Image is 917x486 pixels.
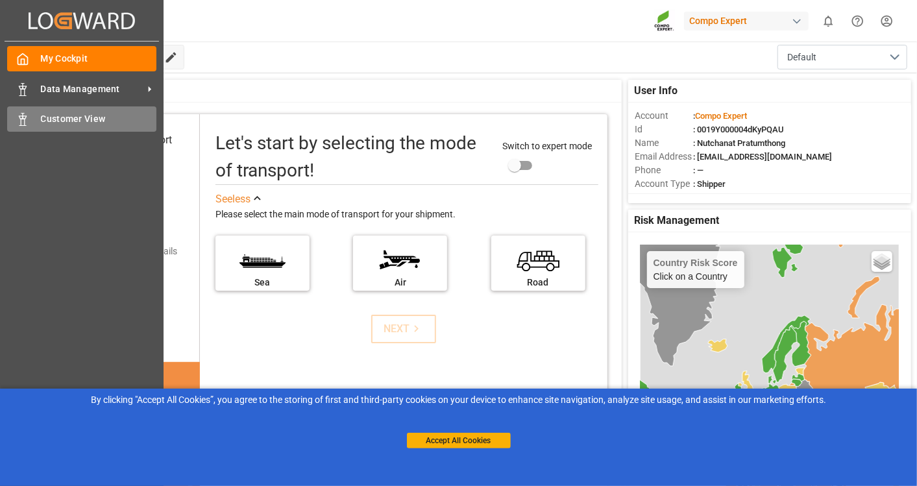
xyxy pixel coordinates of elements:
[693,152,832,162] span: : [EMAIL_ADDRESS][DOMAIN_NAME]
[9,393,908,407] div: By clicking "Accept All Cookies”, you agree to the storing of first and third-party cookies on yo...
[502,141,592,151] span: Switch to expert mode
[814,6,843,36] button: show 0 new notifications
[215,191,251,207] div: See less
[872,251,892,272] a: Layers
[654,258,738,268] h4: Country Risk Score
[693,125,784,134] span: : 0019Y000004dKyPQAU
[693,138,785,148] span: : Nutchanat Pratumthong
[635,83,678,99] span: User Info
[695,111,747,121] span: Compo Expert
[684,8,814,33] button: Compo Expert
[215,207,598,223] div: Please select the main mode of transport for your shipment.
[654,10,675,32] img: Screenshot%202023-09-29%20at%2010.02.21.png_1712312052.png
[787,51,816,64] span: Default
[222,276,303,289] div: Sea
[635,123,693,136] span: Id
[407,433,511,448] button: Accept All Cookies
[41,52,157,66] span: My Cockpit
[684,12,809,30] div: Compo Expert
[41,112,157,126] span: Customer View
[384,321,423,337] div: NEXT
[215,130,489,184] div: Let's start by selecting the mode of transport!
[635,136,693,150] span: Name
[693,165,703,175] span: : —
[635,177,693,191] span: Account Type
[498,276,579,289] div: Road
[635,150,693,164] span: Email Address
[693,179,726,189] span: : Shipper
[635,109,693,123] span: Account
[360,276,441,289] div: Air
[7,46,156,71] a: My Cockpit
[843,6,872,36] button: Help Center
[371,315,436,343] button: NEXT
[41,82,143,96] span: Data Management
[777,45,907,69] button: open menu
[635,164,693,177] span: Phone
[693,111,747,121] span: :
[7,106,156,132] a: Customer View
[654,258,738,282] div: Click on a Country
[635,213,720,228] span: Risk Management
